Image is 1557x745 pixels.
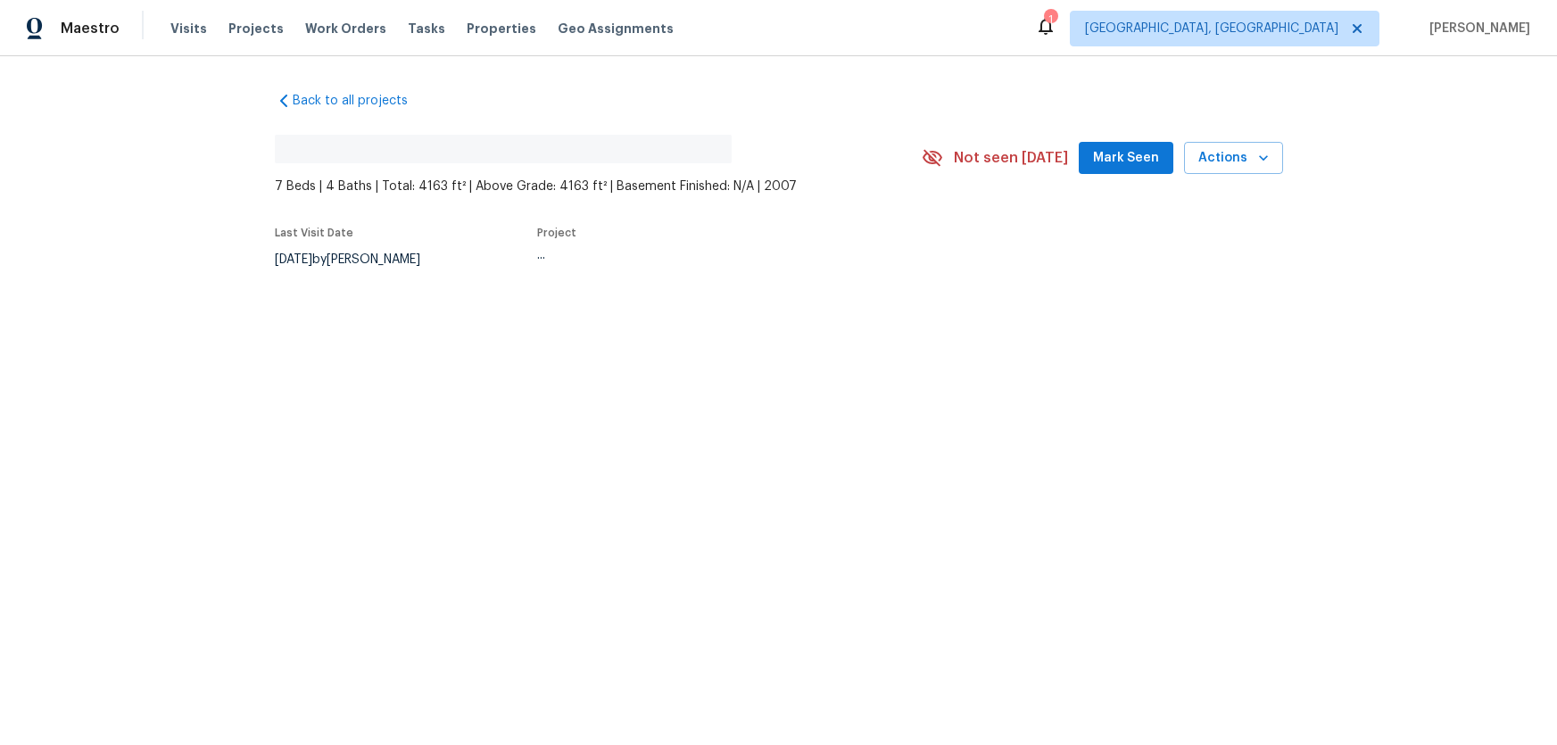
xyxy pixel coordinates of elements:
[1198,147,1269,170] span: Actions
[305,20,386,37] span: Work Orders
[275,253,312,266] span: [DATE]
[558,20,674,37] span: Geo Assignments
[1184,142,1283,175] button: Actions
[61,20,120,37] span: Maestro
[537,228,576,238] span: Project
[275,228,353,238] span: Last Visit Date
[275,178,922,195] span: 7 Beds | 4 Baths | Total: 4163 ft² | Above Grade: 4163 ft² | Basement Finished: N/A | 2007
[1093,147,1159,170] span: Mark Seen
[1079,142,1173,175] button: Mark Seen
[1085,20,1338,37] span: [GEOGRAPHIC_DATA], [GEOGRAPHIC_DATA]
[1044,11,1056,29] div: 1
[228,20,284,37] span: Projects
[275,92,446,110] a: Back to all projects
[170,20,207,37] span: Visits
[275,249,442,270] div: by [PERSON_NAME]
[467,20,536,37] span: Properties
[1422,20,1530,37] span: [PERSON_NAME]
[954,149,1068,167] span: Not seen [DATE]
[537,249,880,261] div: ...
[408,22,445,35] span: Tasks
